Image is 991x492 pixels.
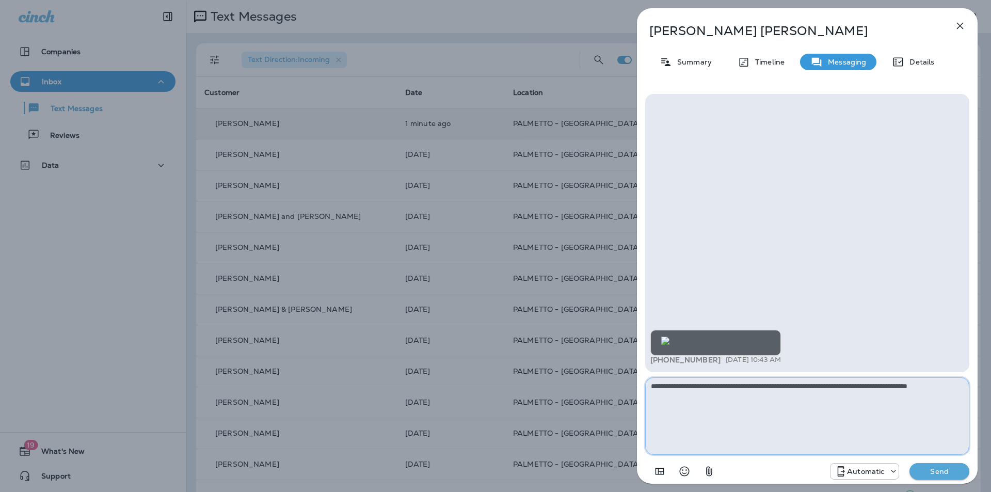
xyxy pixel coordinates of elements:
img: twilio-download [661,337,669,345]
p: Timeline [750,58,785,66]
p: Send [918,467,961,476]
p: Summary [672,58,712,66]
button: Send [909,463,969,480]
p: [DATE] 10:43 AM [726,356,781,364]
p: Automatic [847,467,884,475]
p: Messaging [823,58,866,66]
span: [PHONE_NUMBER] [650,355,721,364]
p: Details [904,58,934,66]
p: [PERSON_NAME] [PERSON_NAME] [649,24,931,38]
button: Add in a premade template [649,461,670,482]
button: Select an emoji [674,461,695,482]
